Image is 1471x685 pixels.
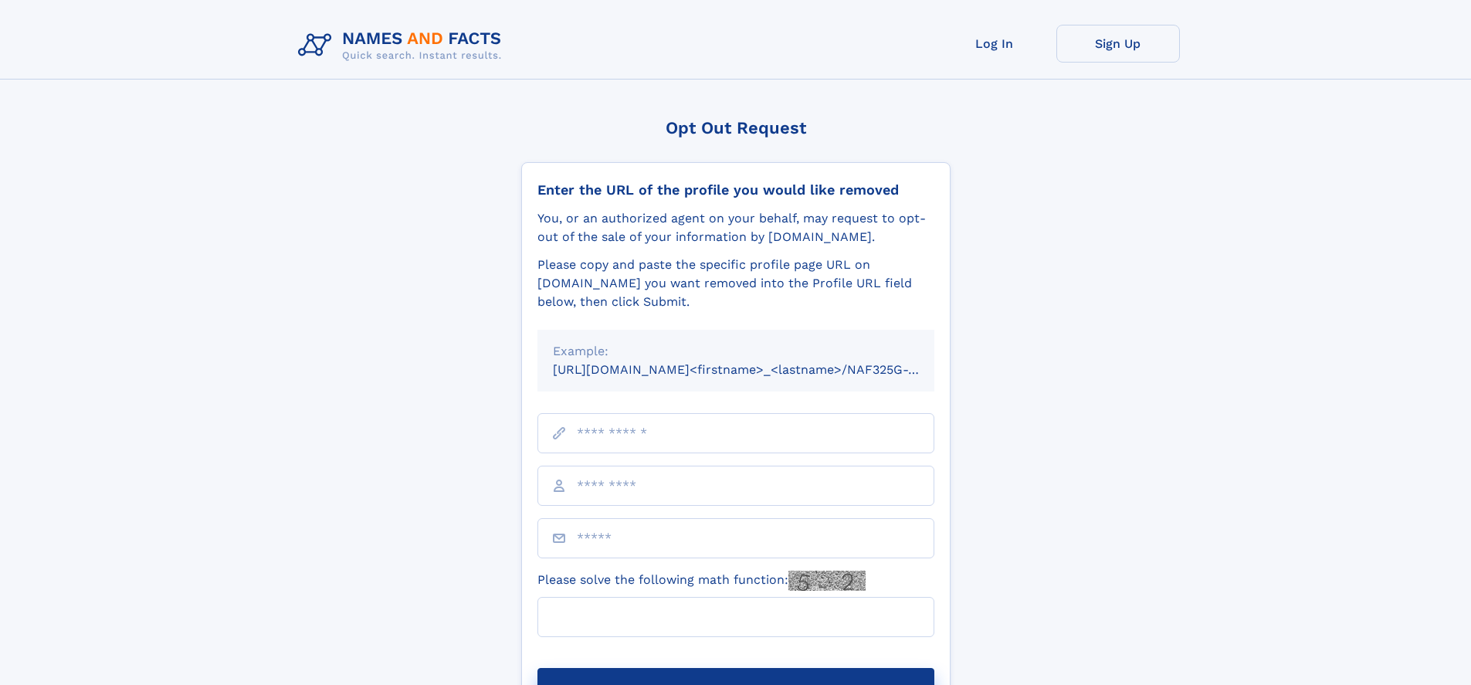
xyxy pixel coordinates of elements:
[553,342,919,361] div: Example:
[537,181,934,198] div: Enter the URL of the profile you would like removed
[521,118,951,137] div: Opt Out Request
[292,25,514,66] img: Logo Names and Facts
[1056,25,1180,63] a: Sign Up
[537,256,934,311] div: Please copy and paste the specific profile page URL on [DOMAIN_NAME] you want removed into the Pr...
[553,362,964,377] small: [URL][DOMAIN_NAME]<firstname>_<lastname>/NAF325G-xxxxxxxx
[933,25,1056,63] a: Log In
[537,209,934,246] div: You, or an authorized agent on your behalf, may request to opt-out of the sale of your informatio...
[537,571,866,591] label: Please solve the following math function:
